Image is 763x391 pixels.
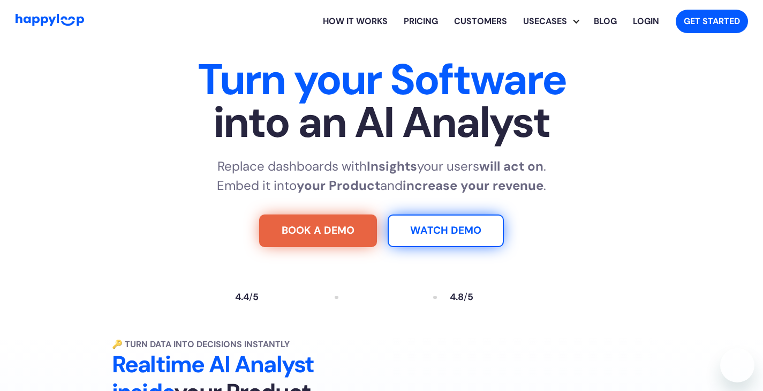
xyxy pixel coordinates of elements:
[235,293,322,302] a: Read reviews about HappyLoop on Trustpilot
[351,291,421,304] a: Read reviews about HappyLoop on Tekpon
[446,4,515,39] a: Learn how HappyLoop works
[720,348,754,382] iframe: Button to launch messaging window
[48,58,716,144] h1: Turn your Software
[259,214,377,248] a: Try For Free
[112,339,290,350] strong: 🔑 Turn Data into Decisions Instantly
[586,4,625,39] a: Visit the HappyLoop blog for insights
[388,214,504,248] a: Watch Demo
[676,10,748,33] a: Get started with HappyLoop
[367,158,417,174] strong: Insights
[48,101,716,144] span: into an AI Analyst
[315,4,396,39] a: Learn how HappyLoop works
[16,14,84,26] img: HappyLoop Logo
[217,157,546,195] p: Replace dashboards with your users . Embed it into and .
[16,14,84,29] a: Go to Home Page
[403,177,543,194] strong: increase your revenue
[515,4,586,39] div: Explore HappyLoop use cases
[297,177,380,194] strong: your Product
[515,15,575,28] div: Usecases
[523,4,586,39] div: Usecases
[396,4,446,39] a: View HappyLoop pricing plans
[235,293,259,302] div: 4.4 5
[450,293,473,302] div: 4.8 5
[249,291,253,303] span: /
[464,291,467,303] span: /
[479,158,543,174] strong: will act on
[450,293,528,302] a: Read reviews about HappyLoop on Capterra
[625,4,667,39] a: Log in to your HappyLoop account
